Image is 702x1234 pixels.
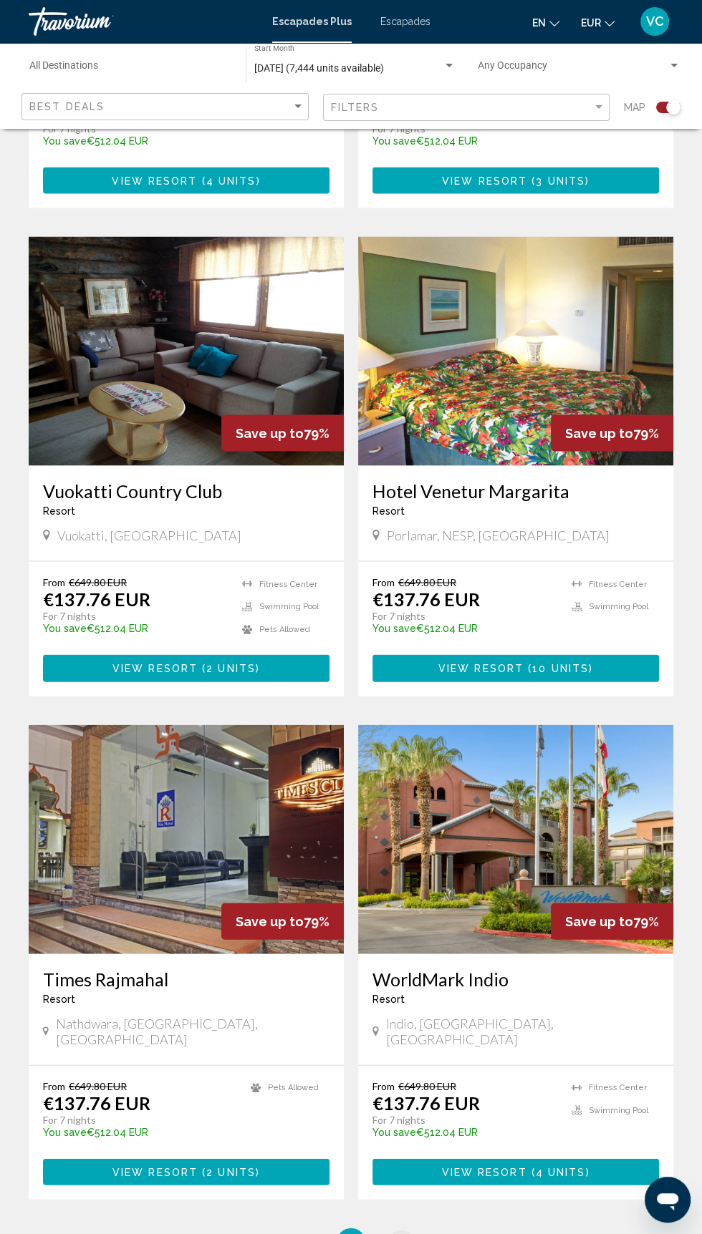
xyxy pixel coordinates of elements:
[206,1166,256,1177] span: 2 units
[372,1158,659,1185] button: View Resort(4 units)
[43,609,228,622] p: For 7 nights
[43,575,65,588] span: From
[358,236,673,465] img: 3545I04X.jpg
[43,622,228,633] p: €512.04 EUR
[624,97,645,117] span: Map
[112,175,197,186] span: View Resort
[398,575,456,588] span: €649.80 EUR
[206,663,256,674] span: 2 units
[43,135,228,146] p: €512.04 EUR
[43,167,330,193] button: View Resort(4 units)
[581,12,615,33] button: Changer de devise
[536,1166,586,1177] span: 4 units
[372,588,480,609] p: €137.76 EUR
[581,17,601,29] font: EUR
[372,135,416,146] span: You save
[380,16,431,27] a: Escapades
[372,622,416,633] span: You save
[372,609,557,622] p: For 7 nights
[551,903,673,939] div: 79%
[236,425,304,440] span: Save up to
[372,1079,395,1092] span: From
[372,167,659,193] button: View Resort(3 units)
[589,1082,647,1092] span: Fitness Center
[29,101,304,113] mat-select: Sort by
[331,102,380,113] span: Filters
[398,1079,456,1092] span: €649.80 EUR
[236,913,304,928] span: Save up to
[565,913,633,928] span: Save up to
[29,236,344,465] img: 3215I01X.jpg
[387,527,610,543] span: Porlamar, NESP, [GEOGRAPHIC_DATA]
[272,16,352,27] a: Escapades Plus
[198,175,261,186] span: ( )
[259,579,317,588] span: Fitness Center
[43,1158,330,1185] button: View Resort(2 units)
[43,654,330,681] button: View Resort(2 units)
[57,527,241,543] span: Vuokatti, [GEOGRAPHIC_DATA]
[636,6,673,37] button: Menu utilisateur
[372,968,659,989] a: WorldMark Indio
[372,993,405,1004] span: Resort
[565,425,633,440] span: Save up to
[43,993,75,1004] span: Resort
[112,663,198,674] span: View Resort
[386,1015,659,1046] span: Indio, [GEOGRAPHIC_DATA], [GEOGRAPHIC_DATA]
[43,622,87,633] span: You save
[358,724,673,953] img: 8737E01X.jpg
[198,1166,260,1177] span: ( )
[372,135,559,146] p: €512.04 EUR
[645,1177,691,1223] iframe: Bouton de lancement de la fenêtre de messagerie
[254,62,384,74] span: [DATE] (7,444 units available)
[29,101,105,112] span: Best Deals
[268,1082,319,1092] span: Pets Allowed
[372,480,659,501] a: Hotel Venetur Margarita
[43,505,75,516] span: Resort
[56,1015,330,1046] span: Nathdwara, [GEOGRAPHIC_DATA], [GEOGRAPHIC_DATA]
[524,663,593,674] span: ( )
[442,175,527,186] span: View Resort
[43,588,150,609] p: €137.76 EUR
[536,175,585,186] span: 3 units
[527,175,590,186] span: ( )
[221,414,344,451] div: 79%
[323,93,610,122] button: Filter
[69,1079,127,1092] span: €649.80 EUR
[532,17,546,29] font: en
[69,575,127,588] span: €649.80 EUR
[532,663,589,674] span: 10 units
[29,7,258,36] a: Travorium
[372,575,395,588] span: From
[589,1105,648,1114] span: Swimming Pool
[259,601,319,611] span: Swimming Pool
[29,724,344,953] img: DK33E01L.jpg
[646,14,664,29] font: VC
[43,480,330,501] a: Vuokatti Country Club
[43,1113,236,1126] p: For 7 nights
[43,1079,65,1092] span: From
[441,1166,526,1177] span: View Resort
[221,903,344,939] div: 79%
[372,505,405,516] span: Resort
[198,663,260,674] span: ( )
[43,968,330,989] a: Times Rajmahal
[372,1126,416,1137] span: You save
[372,622,557,633] p: €512.04 EUR
[589,579,647,588] span: Fitness Center
[438,663,524,674] span: View Resort
[372,1126,557,1137] p: €512.04 EUR
[551,414,673,451] div: 79%
[372,654,659,681] button: View Resort(10 units)
[589,601,648,611] span: Swimming Pool
[206,175,256,186] span: 4 units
